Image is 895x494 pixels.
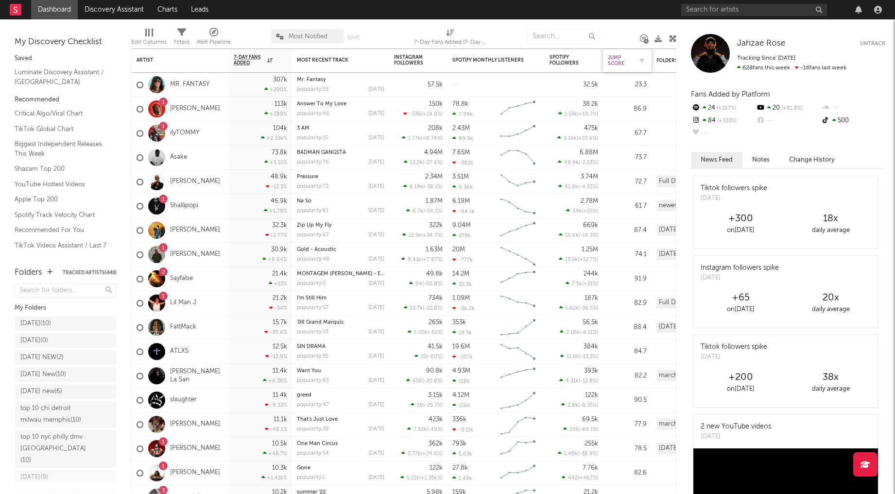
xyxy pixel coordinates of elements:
[409,280,443,287] div: ( )
[691,127,756,140] div: --
[496,170,540,194] svg: Chart title
[403,183,443,190] div: ( )
[170,469,220,477] a: [PERSON_NAME]
[691,91,770,98] span: Fans Added by Platform
[560,329,598,335] div: ( )
[137,57,209,63] div: Artist
[681,4,827,16] input: Search for artists
[583,319,598,326] div: 56.5k
[20,335,48,346] div: [DATE] ( 0 )
[197,24,231,52] div: A&R Pipeline
[273,77,287,83] div: 307k
[572,281,582,287] span: 7.5k
[368,160,384,165] div: [DATE]
[271,247,287,253] div: 30.9k
[581,198,598,204] div: 2.78M
[565,257,578,263] span: 13.5k
[737,65,846,71] span: -16 fans last week
[423,257,441,263] span: +7.87 %
[297,296,327,301] a: I'm Still Him
[496,121,540,146] svg: Chart title
[368,232,384,238] div: [DATE]
[557,135,598,141] div: ( )
[452,184,473,190] div: 6.36k
[15,302,117,314] div: My Folders
[496,243,540,267] svg: Chart title
[297,247,336,252] a: Gold - Acoustic
[297,271,384,277] div: MONTAGEM RUGADA - Extremely Slowed Hardstyle Remix
[20,352,64,363] div: [DATE] NEW ( 2 )
[297,101,384,107] div: Answer To My Love
[429,222,443,229] div: 322k
[701,194,767,203] div: [DATE]
[20,431,89,466] div: top 10 nyc philly dmv [GEOGRAPHIC_DATA] ( 10 )
[821,102,885,115] div: --
[131,24,167,52] div: Edit Columns
[265,232,287,238] div: -2.77 %
[368,87,384,92] div: [DATE]
[403,111,443,117] div: ( )
[559,305,598,311] div: ( )
[452,111,473,117] div: 7.99k
[452,149,470,156] div: 7.65M
[410,160,423,165] span: 13.2k
[368,135,384,141] div: [DATE]
[271,174,287,180] div: 48.9k
[297,329,328,335] div: popularity: 53
[170,368,224,384] a: [PERSON_NAME] La San
[15,67,107,87] a: Luminate Discovery Assistant / [GEOGRAPHIC_DATA]
[297,271,465,277] a: MONTAGEM [PERSON_NAME] - Extremely Slowed Hardstyle Remix
[696,292,786,304] div: +65
[452,232,471,239] div: 279k
[297,174,318,180] a: Pressure
[608,297,647,309] div: 82.9
[423,112,441,117] span: +19.8 %
[691,102,756,115] div: 24
[564,136,577,141] span: 2.16k
[297,57,370,63] div: Most Recent Track
[452,57,525,63] div: Spotify Monthly Listeners
[656,200,709,212] div: newest june (24)
[15,470,117,485] a: [DATE](9)
[580,160,597,165] span: -2.53 %
[297,126,310,131] a: 3 AM
[428,82,443,88] div: 57.5k
[821,115,885,127] div: 500
[297,465,310,471] a: Gone
[558,111,598,117] div: ( )
[691,115,756,127] div: 84
[452,208,475,214] div: -94.1k
[426,247,443,253] div: 1.63M
[297,198,384,204] div: Na So
[584,281,597,287] span: +21 %
[275,101,287,107] div: 113k
[15,94,117,106] div: Recommended
[414,36,487,48] div: 7-Day Fans Added (7-Day Fans Added)
[404,159,443,165] div: ( )
[452,271,469,277] div: 14.2M
[696,304,786,315] div: on [DATE]
[608,249,647,261] div: 74.1
[608,103,647,115] div: 86.9
[429,101,443,107] div: 150k
[656,297,720,309] div: Full Database (7185)
[170,178,220,186] a: [PERSON_NAME]
[368,329,384,335] div: [DATE]
[452,125,470,132] div: 2.43M
[131,36,167,48] div: Edit Columns
[452,305,475,312] div: -36.2k
[297,160,329,165] div: popularity: 76
[425,174,443,180] div: 2.34M
[170,299,196,307] a: Lil Man J
[786,225,876,236] div: daily average
[297,232,329,238] div: popularity: 67
[584,125,598,132] div: 475k
[413,209,423,214] span: 6.7k
[297,135,328,141] div: popularity: 15
[583,82,598,88] div: 32.5k
[452,198,470,204] div: 6.19M
[409,233,421,238] span: 12.5k
[15,53,117,65] div: Saved
[170,396,197,404] a: slxughter
[786,213,876,225] div: 18 x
